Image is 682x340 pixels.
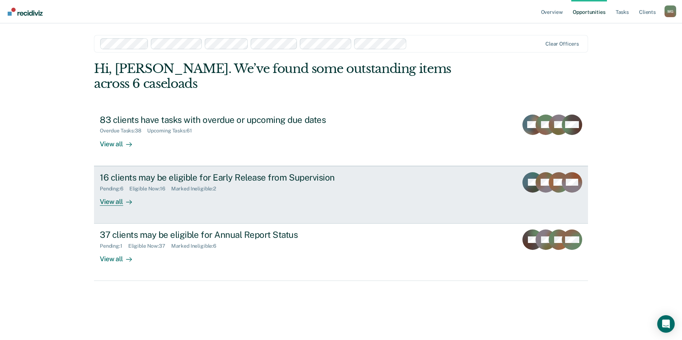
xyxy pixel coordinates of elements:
div: 83 clients have tasks with overdue or upcoming due dates [100,115,356,125]
div: Pending : 6 [100,186,129,192]
div: Clear officers [545,41,579,47]
button: Profile dropdown button [665,5,676,17]
a: 83 clients have tasks with overdue or upcoming due datesOverdue Tasks:38Upcoming Tasks:61View all [94,109,588,166]
a: 16 clients may be eligible for Early Release from SupervisionPending:6Eligible Now:16Marked Ineli... [94,166,588,224]
div: Open Intercom Messenger [657,315,675,333]
div: Marked Ineligible : 2 [171,186,222,192]
div: Eligible Now : 37 [128,243,171,249]
div: View all [100,249,141,263]
a: 37 clients may be eligible for Annual Report StatusPending:1Eligible Now:37Marked Ineligible:6Vie... [94,224,588,281]
div: Upcoming Tasks : 61 [147,128,198,134]
img: Recidiviz [8,8,43,16]
div: Marked Ineligible : 6 [171,243,222,249]
div: 16 clients may be eligible for Early Release from Supervision [100,172,356,183]
div: 37 clients may be eligible for Annual Report Status [100,229,356,240]
div: View all [100,134,141,148]
div: Eligible Now : 16 [129,186,171,192]
div: Hi, [PERSON_NAME]. We’ve found some outstanding items across 6 caseloads [94,61,489,91]
div: Pending : 1 [100,243,128,249]
div: View all [100,192,141,206]
div: M G [665,5,676,17]
div: Overdue Tasks : 38 [100,128,147,134]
